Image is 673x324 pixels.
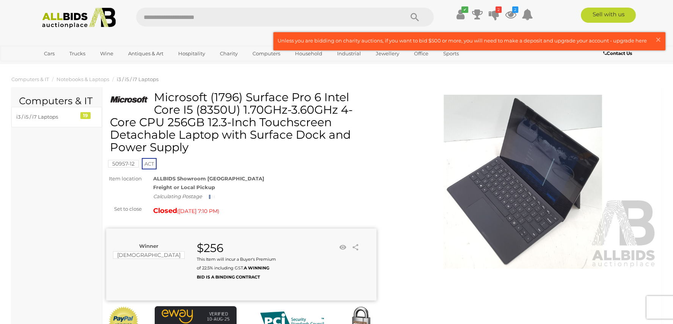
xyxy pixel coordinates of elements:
b: Winner [139,243,158,249]
a: [GEOGRAPHIC_DATA] [39,60,103,72]
a: Household [290,47,327,60]
h2: Computers & IT [19,96,94,106]
a: Contact Us [603,49,634,58]
a: ✔ [455,8,466,21]
a: Notebooks & Laptops [56,76,109,82]
div: Item location [100,174,147,183]
strong: $256 [197,241,223,255]
a: Computers [248,47,285,60]
a: Hospitality [173,47,210,60]
span: ACT [142,158,157,169]
img: Microsoft (1796) Surface Pro 6 Intel Core I5 (8350U) 1.70GHz-3.60GHz 4-Core CPU 256GB 12.3-Inch T... [388,95,658,269]
span: [DATE] 7:10 PM [179,208,218,214]
a: Trucks [64,47,90,60]
a: i3 / i5 / i7 Laptops 19 [11,107,102,127]
img: Allbids.com.au [38,8,120,28]
strong: Freight or Local Pickup [153,184,215,190]
a: 2 [505,8,516,21]
a: Office [409,47,433,60]
i: 2 [496,6,502,13]
li: Watch this item [337,242,348,253]
mark: [DEMOGRAPHIC_DATA] [113,251,185,259]
a: Antiques & Art [123,47,168,60]
a: Jewellery [371,47,404,60]
button: Search [396,8,434,27]
div: i3 / i5 / i7 Laptops [16,113,79,121]
a: Computers & IT [11,76,49,82]
a: i3 / i5 / i7 Laptops [117,76,158,82]
img: small-loading.gif [209,195,215,199]
span: × [655,32,662,47]
a: 2 [488,8,500,21]
a: Charity [215,47,243,60]
a: Industrial [332,47,366,60]
small: This Item will incur a Buyer's Premium of 22.5% including GST. [197,257,276,280]
a: 50957-12 [108,161,139,167]
a: Wine [95,47,118,60]
mark: 50957-12 [108,160,139,167]
strong: Closed [153,207,177,215]
div: 19 [80,112,91,119]
b: A WINNING BID IS A BINDING CONTRACT [197,265,269,279]
i: ✔ [461,6,468,13]
b: Contact Us [603,50,632,56]
a: Sell with us [581,8,636,23]
a: Cars [39,47,60,60]
h1: Microsoft (1796) Surface Pro 6 Intel Core I5 (8350U) 1.70GHz-3.60GHz 4-Core CPU 256GB 12.3-Inch T... [110,91,375,153]
a: Sports [438,47,464,60]
i: Calculating Postage [153,193,202,199]
strong: ALLBIDS Showroom [GEOGRAPHIC_DATA] [153,175,264,182]
i: 2 [512,6,518,13]
span: ( ) [177,208,219,214]
div: Set to close [100,205,147,213]
img: Microsoft (1796) Surface Pro 6 Intel Core I5 (8350U) 1.70GHz-3.60GHz 4-Core CPU 256GB 12.3-Inch T... [110,93,148,107]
